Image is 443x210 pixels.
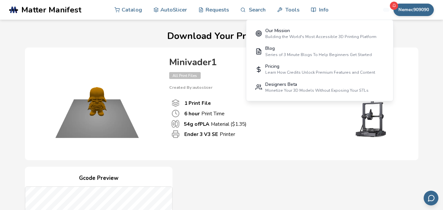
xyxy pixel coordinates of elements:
[21,5,81,14] span: Matter Manifest
[184,131,218,138] b: Ender 3 V3 SE
[184,131,235,138] p: Printer
[184,110,200,117] b: 6 hour
[251,25,389,43] a: Our MissionBuilding the World's Most Accessible 3D Printing Platform
[171,109,180,118] span: Print Time
[169,72,201,79] span: All Print Files
[265,52,372,57] div: Series of 3 Minute Blogs To Help Beginners Get Started
[251,43,389,61] a: BlogSeries of 3 Minute Blogs To Help Beginners Get Started
[251,78,389,96] a: Designers BetaMonetize Your 3D Models Without Exposing Your STLs
[25,173,172,183] h4: Gcode Preview
[251,60,389,78] a: PricingLearn How Credits Unlock Premium Features and Content
[265,28,376,33] div: Our Mission
[171,99,180,107] span: Number Of Print files
[171,120,179,128] span: Material Used
[184,121,247,127] p: Material ($ 1.35 )
[265,64,375,69] div: Pricing
[424,191,438,205] button: Send feedback via email
[265,70,375,75] div: Learn How Credits Unlock Premium Features and Content
[265,82,369,87] div: Designers Beta
[169,57,405,67] h4: Minivader1
[9,31,434,41] h1: Download Your Print File
[184,110,225,117] p: Print Time
[265,34,376,39] div: Building the World's Most Accessible 3D Printing Platform
[171,130,180,138] span: Printer
[393,4,434,16] button: Nemec909090
[340,90,405,139] img: Printer
[265,46,372,51] div: Blog
[184,121,209,127] b: 54 g of PLA
[184,100,211,106] b: 1 Print File
[265,88,369,93] div: Monetize Your 3D Models Without Exposing Your STLs
[169,85,405,90] p: Created By: autoslicer
[31,54,163,152] img: Product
